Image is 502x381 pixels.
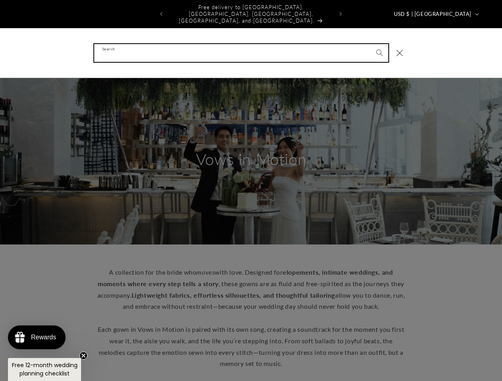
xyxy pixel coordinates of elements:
[8,358,81,381] div: Free 12-month wedding planning checklistClose teaser
[79,352,87,360] button: Close teaser
[179,4,314,24] span: Free delivery to [GEOGRAPHIC_DATA], [GEOGRAPHIC_DATA], [GEOGRAPHIC_DATA], [GEOGRAPHIC_DATA], and ...
[391,44,408,62] button: Close
[153,6,170,21] button: Previous announcement
[389,6,482,21] button: USD $ | [GEOGRAPHIC_DATA]
[12,361,78,377] span: Free 12-month wedding planning checklist
[332,6,349,21] button: Next announcement
[31,334,56,341] div: Rewards
[371,44,388,62] button: Search
[394,10,471,18] span: USD $ | [GEOGRAPHIC_DATA]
